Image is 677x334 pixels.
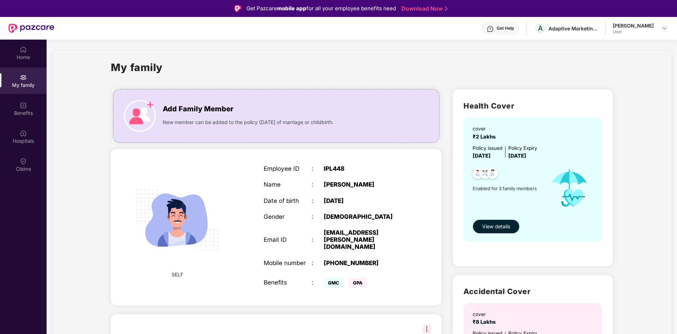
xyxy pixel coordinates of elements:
div: : [312,259,324,266]
a: Download Now [401,5,445,12]
div: Adaptive Marketing Solutions Pvt Ltd [549,25,598,32]
img: svg+xml;base64,PHN2ZyBpZD0iQ2xhaW0iIHhtbG5zPSJodHRwOi8vd3d3LnczLm9yZy8yMDAwL3N2ZyIgd2lkdGg9IjIwIi... [20,158,27,165]
img: svg+xml;base64,PHN2ZyB4bWxucz0iaHR0cDovL3d3dy53My5vcmcvMjAwMC9zdmciIHdpZHRoPSIyMjQiIGhlaWdodD0iMT... [126,169,228,271]
span: [DATE] [473,153,491,159]
div: : [312,279,324,286]
div: cover [473,125,498,133]
img: svg+xml;base64,PHN2ZyBpZD0iSG9tZSIgeG1sbnM9Imh0dHA6Ly93d3cudzMub3JnLzIwMDAvc3ZnIiB3aWR0aD0iMjAiIG... [20,46,27,53]
div: Name [264,181,312,188]
h2: Health Cover [463,100,602,112]
span: View details [482,223,510,230]
button: View details [473,219,520,234]
div: [PERSON_NAME] [324,181,408,188]
div: Benefits [264,279,312,286]
img: svg+xml;base64,PHN2ZyB4bWxucz0iaHR0cDovL3d3dy53My5vcmcvMjAwMC9zdmciIHdpZHRoPSI0OC45MTUiIGhlaWdodD... [477,165,494,183]
span: GMC [324,278,343,288]
img: icon [544,160,595,216]
img: svg+xml;base64,PHN2ZyB4bWxucz0iaHR0cDovL3d3dy53My5vcmcvMjAwMC9zdmciIHdpZHRoPSI0OC45NDMiIGhlaWdodD... [469,165,486,183]
h2: Accidental Cover [463,286,602,297]
div: Policy issued [473,145,502,152]
span: Enabled for 3 family members [473,185,544,192]
h1: My family [111,59,163,75]
div: : [312,213,324,220]
div: [DEMOGRAPHIC_DATA] [324,213,408,220]
img: Stroke [445,5,448,12]
div: : [312,197,324,204]
strong: mobile app [277,5,306,12]
img: svg+xml;base64,PHN2ZyBpZD0iRHJvcGRvd24tMzJ4MzIiIHhtbG5zPSJodHRwOi8vd3d3LnczLm9yZy8yMDAwL3N2ZyIgd2... [661,25,667,31]
div: Get Help [497,25,514,31]
img: svg+xml;base64,PHN2ZyBpZD0iSG9zcGl0YWxzIiB4bWxucz0iaHR0cDovL3d3dy53My5vcmcvMjAwMC9zdmciIHdpZHRoPS... [20,130,27,137]
div: : [312,165,324,172]
img: svg+xml;base64,PHN2ZyB3aWR0aD0iMzIiIGhlaWdodD0iMzIiIHZpZXdCb3g9IjAgMCAzMiAzMiIgZmlsbD0ibm9uZSIgeG... [423,325,431,333]
div: : [312,181,324,188]
div: User [613,29,654,35]
span: ₹8 Lakhs [473,319,498,325]
span: ₹2 Lakhs [473,134,498,140]
div: cover [473,311,498,318]
div: IPL448 [324,165,408,172]
div: Date of birth [264,197,312,204]
img: svg+xml;base64,PHN2ZyB3aWR0aD0iMjAiIGhlaWdodD0iMjAiIHZpZXdCb3g9IjAgMCAyMCAyMCIgZmlsbD0ibm9uZSIgeG... [20,74,27,81]
img: New Pazcare Logo [8,24,54,33]
div: Employee ID [264,165,312,172]
div: Mobile number [264,259,312,266]
div: [PERSON_NAME] [613,22,654,29]
img: Logo [234,5,241,12]
div: Get Pazcare for all your employee benefits need [246,4,396,13]
div: [PHONE_NUMBER] [324,259,408,266]
span: A [538,24,543,33]
div: Email ID [264,236,312,243]
img: svg+xml;base64,PHN2ZyBpZD0iQmVuZWZpdHMiIHhtbG5zPSJodHRwOi8vd3d3LnczLm9yZy8yMDAwL3N2ZyIgd2lkdGg9Ij... [20,102,27,109]
div: [EMAIL_ADDRESS][PERSON_NAME][DOMAIN_NAME] [324,229,408,251]
span: Add Family Member [163,104,233,115]
span: [DATE] [508,153,526,159]
span: SELF [172,271,183,279]
div: : [312,236,324,243]
img: svg+xml;base64,PHN2ZyB4bWxucz0iaHR0cDovL3d3dy53My5vcmcvMjAwMC9zdmciIHdpZHRoPSI0OC45NDMiIGhlaWdodD... [484,165,501,183]
div: Policy Expiry [508,145,537,152]
span: GPA [349,278,367,288]
span: New member can be added to the policy [DATE] of marriage or childbirth. [163,118,334,126]
img: svg+xml;base64,PHN2ZyBpZD0iSGVscC0zMngzMiIgeG1sbnM9Imh0dHA6Ly93d3cudzMub3JnLzIwMDAvc3ZnIiB3aWR0aD... [487,25,494,33]
img: icon [124,100,156,132]
div: [DATE] [324,197,408,204]
div: Gender [264,213,312,220]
